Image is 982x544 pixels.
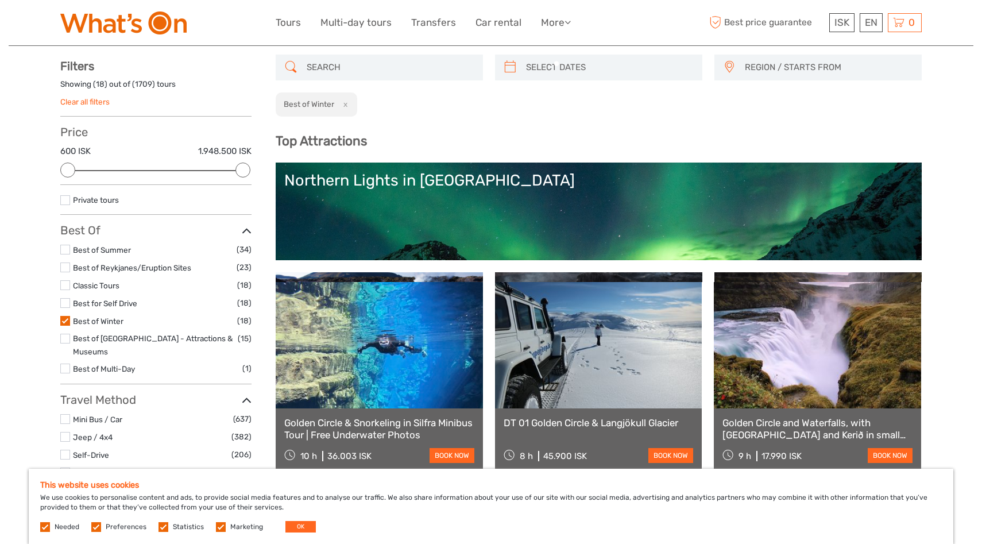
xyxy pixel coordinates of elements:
div: Northern Lights in [GEOGRAPHIC_DATA] [284,171,913,190]
label: 1709 [135,79,152,90]
span: (15) [238,332,252,345]
span: (23) [237,261,252,274]
a: Golden Circle & Snorkeling in Silfra Minibus Tour | Free Underwater Photos [284,417,474,441]
b: Top Attractions [276,133,367,149]
a: Golden Circle and Waterfalls, with [GEOGRAPHIC_DATA] and Kerið in small group [722,417,913,441]
h3: Price [60,125,252,139]
span: (162) [233,466,252,479]
a: Clear all filters [60,97,110,106]
a: Transfers [411,14,456,31]
a: Self-Drive [73,450,109,460]
span: (637) [233,412,252,426]
span: 9 h [739,451,751,461]
button: Open LiveChat chat widget [132,18,146,32]
label: 600 ISK [60,145,91,157]
span: (1) [242,362,252,375]
a: Mini Bus / Car [73,415,122,424]
label: Marketing [230,522,263,532]
span: 0 [907,17,917,28]
strong: Filters [60,59,94,73]
button: REGION / STARTS FROM [740,58,916,77]
p: We're away right now. Please check back later! [16,20,130,29]
label: Statistics [173,522,204,532]
a: Northern Lights in [GEOGRAPHIC_DATA] [284,171,913,252]
span: 10 h [300,451,317,461]
span: (34) [237,243,252,256]
label: Needed [55,522,79,532]
input: SEARCH [302,57,477,78]
a: Lava and Volcanoes [504,281,694,361]
button: x [336,98,351,110]
a: Classic Tours [73,281,119,290]
span: Best price guarantee [706,13,826,32]
h3: Travel Method [60,393,252,407]
a: Tours [276,14,301,31]
a: Best for Self Drive [73,299,137,308]
h3: Best Of [60,223,252,237]
input: SELECT DATES [521,57,697,78]
span: (18) [237,314,252,327]
span: 8 h [520,451,533,461]
a: book now [648,448,693,463]
div: Lagoons, Nature Baths and Spas [284,281,474,318]
h2: Best of Winter [284,99,334,109]
div: Lava and Volcanoes [504,281,694,299]
div: Showing ( ) out of ( ) tours [60,79,252,97]
span: (206) [231,448,252,461]
span: (18) [237,279,252,292]
label: Preferences [106,522,146,532]
span: (18) [237,296,252,310]
a: Best of [GEOGRAPHIC_DATA] - Attractions & Museums [73,334,233,356]
span: ISK [834,17,849,28]
div: 45.900 ISK [543,451,587,461]
a: book now [430,448,474,463]
a: Jeep / 4x4 [73,433,113,442]
h5: This website uses cookies [40,480,942,490]
a: Private tours [73,195,119,205]
button: OK [285,521,316,533]
a: DT 01 Golden Circle & Langjökull Glacier [504,417,694,429]
a: Car rental [475,14,521,31]
a: Best of Multi-Day [73,364,135,373]
div: Golden Circle [723,281,913,299]
img: What's On [60,11,187,34]
a: Golden Circle [723,281,913,361]
label: 1.948.500 ISK [198,145,252,157]
a: Lagoons, Nature Baths and Spas [284,281,474,361]
label: 18 [96,79,105,90]
span: (382) [231,430,252,443]
a: book now [868,448,913,463]
div: 36.003 ISK [327,451,372,461]
a: Best of Summer [73,245,131,254]
div: We use cookies to personalise content and ads, to provide social media features and to analyse ou... [29,469,953,544]
a: Best of Winter [73,317,123,326]
a: More [541,14,571,31]
div: 17.990 ISK [761,451,802,461]
a: Best of Reykjanes/Eruption Sites [73,263,191,272]
a: Multi-day tours [320,14,392,31]
div: EN [860,13,883,32]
